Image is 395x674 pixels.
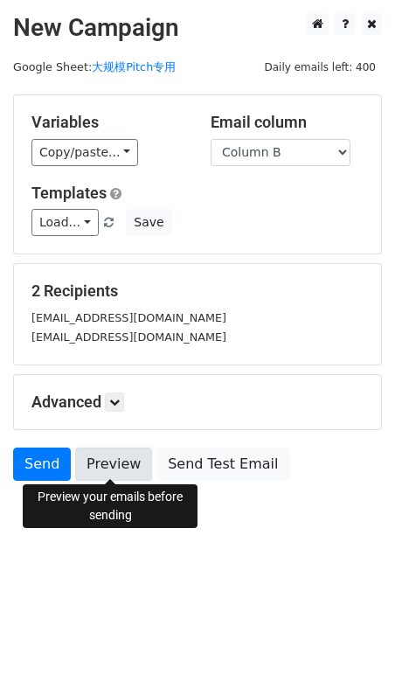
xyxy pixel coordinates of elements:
small: [EMAIL_ADDRESS][DOMAIN_NAME] [31,330,226,344]
a: Send [13,448,71,481]
a: Copy/paste... [31,139,138,166]
a: Load... [31,209,99,236]
a: Preview [75,448,152,481]
div: 聊天小组件 [308,590,395,674]
h5: Email column [211,113,364,132]
iframe: Chat Widget [308,590,395,674]
h5: Variables [31,113,184,132]
small: Google Sheet: [13,60,176,73]
button: Save [126,209,171,236]
h5: 2 Recipients [31,281,364,301]
a: Send Test Email [156,448,289,481]
span: Daily emails left: 400 [258,58,382,77]
h2: New Campaign [13,13,382,43]
h5: Advanced [31,393,364,412]
a: Daily emails left: 400 [258,60,382,73]
div: Preview your emails before sending [23,484,197,528]
small: [EMAIL_ADDRESS][DOMAIN_NAME] [31,311,226,324]
a: Templates [31,184,107,202]
a: 大规模Pitch专用 [92,60,176,73]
